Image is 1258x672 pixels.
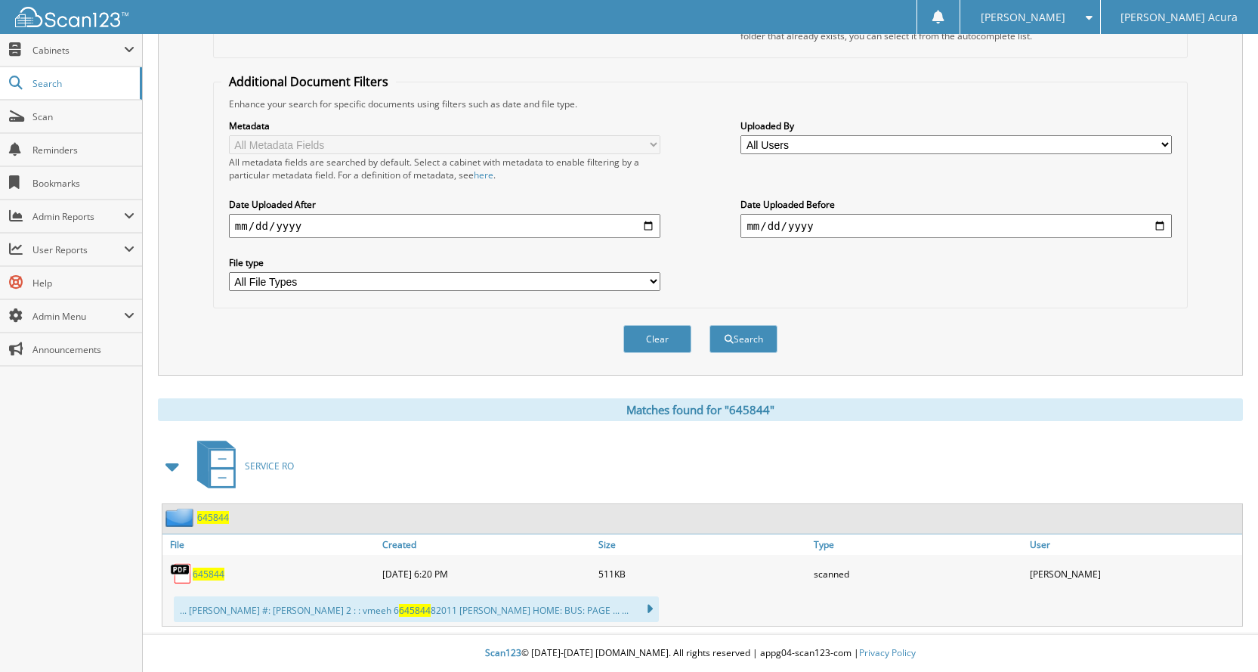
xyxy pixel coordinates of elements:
img: scan123-logo-white.svg [15,7,128,27]
label: File type [229,256,660,269]
a: SERVICE RO [188,436,294,496]
span: [PERSON_NAME] [981,13,1065,22]
label: Date Uploaded Before [740,198,1172,211]
img: folder2.png [165,508,197,527]
span: Help [32,277,134,290]
span: Bookmarks [32,177,134,190]
div: ... [PERSON_NAME] #: [PERSON_NAME] 2 : : vmeeh 6 82011 [PERSON_NAME] HOME: BUS: PAGE ... ... [174,596,659,622]
label: Uploaded By [740,119,1172,132]
legend: Additional Document Filters [221,73,396,90]
div: 511KB [595,559,811,589]
a: Size [595,534,811,555]
button: Clear [623,325,691,353]
span: Scan [32,110,134,123]
span: Scan123 [485,646,521,659]
span: Cabinets [32,44,124,57]
span: 645844 [399,604,431,617]
span: Admin Reports [32,210,124,223]
input: end [740,214,1172,238]
img: PDF.png [170,562,193,585]
a: File [162,534,379,555]
button: Search [709,325,777,353]
div: Matches found for "645844" [158,398,1243,421]
div: [DATE] 6:20 PM [379,559,595,589]
label: Date Uploaded After [229,198,660,211]
div: All metadata fields are searched by default. Select a cabinet with metadata to enable filtering b... [229,156,660,181]
span: SERVICE RO [245,460,294,472]
a: Created [379,534,595,555]
span: Admin Menu [32,310,124,323]
div: © [DATE]-[DATE] [DOMAIN_NAME]. All rights reserved | appg04-scan123-com | [143,635,1258,672]
a: Type [810,534,1026,555]
a: User [1026,534,1242,555]
span: Announcements [32,343,134,356]
input: start [229,214,660,238]
div: [PERSON_NAME] [1026,559,1242,589]
a: here [474,169,493,181]
span: Search [32,77,132,90]
div: scanned [810,559,1026,589]
a: Privacy Policy [859,646,916,659]
a: 645844 [197,511,229,524]
div: Enhance your search for specific documents using filters such as date and file type. [221,98,1179,110]
span: [PERSON_NAME] Acura [1120,13,1238,22]
span: Reminders [32,144,134,156]
span: User Reports [32,243,124,256]
label: Metadata [229,119,660,132]
a: 645844 [193,568,224,581]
